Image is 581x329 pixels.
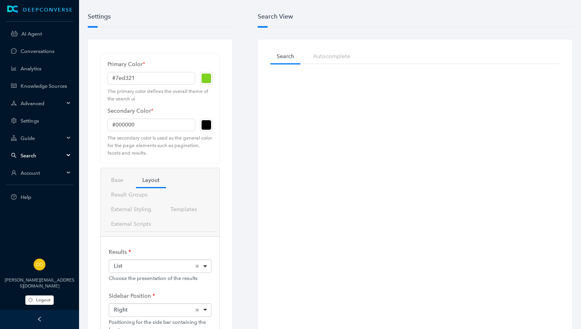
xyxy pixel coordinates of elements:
a: AI Agent [21,31,71,37]
a: Knowledge Sources [21,83,71,89]
h6: Settings [88,13,232,27]
span: Advanced [21,100,64,106]
a: Result Groups [105,187,154,202]
span: question-circle [11,194,17,200]
a: Autocomplete [307,49,357,64]
span: search [11,153,17,158]
span: Account [21,170,64,176]
span: Help [21,194,71,200]
strong: Secondary Color [108,108,153,114]
a: Base [105,173,130,187]
span: The secondary color is used as the general color for the page elements such as pagination, facets... [108,134,213,157]
button: Logout [25,295,54,305]
span: The primary color defines the overall theme of the search ui [108,88,213,103]
h6: Search View [258,13,572,27]
span: deployment-unit [11,100,17,106]
a: Settings [21,118,71,124]
span: logout [28,298,33,302]
a: Analytics [21,66,71,72]
label: Sidebar Position [109,289,155,303]
img: 9bd6fc8dc59eafe68b94aecc33e6c356 [34,259,45,270]
span: Logout [36,297,51,303]
span: List [114,263,123,269]
a: Conversations [21,48,71,54]
span: user [11,170,17,176]
button: Remove item: 'right' [193,306,201,314]
span: Guide [21,135,64,141]
label: Results [109,245,131,259]
strong: Primary Color [108,61,145,68]
iframe: iframe [270,68,560,112]
div: Choose the presentation of the results [109,274,211,282]
span: Right [114,306,128,313]
a: Templates [164,202,203,217]
a: External Styling [105,202,158,217]
a: External Scripts [105,217,157,231]
a: LogoDEEPCONVERSE [2,6,77,13]
a: Search [270,49,300,64]
button: Remove item: 'list' [193,262,201,270]
a: Layout [136,173,166,187]
span: Search [21,153,64,159]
